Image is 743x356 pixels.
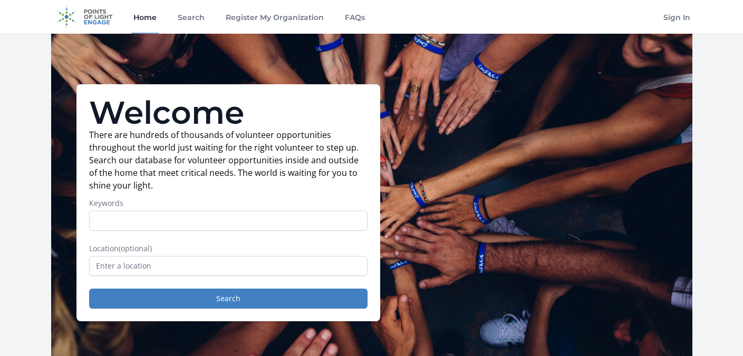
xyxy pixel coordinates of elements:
[89,97,368,128] h1: Welcome
[89,243,368,254] label: Location
[89,256,368,276] input: Enter a location
[119,243,152,253] span: (optional)
[89,128,368,192] p: There are hundreds of thousands of volunteer opportunities throughout the world just waiting for ...
[89,198,368,209] label: Keywords
[89,289,368,309] button: Search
